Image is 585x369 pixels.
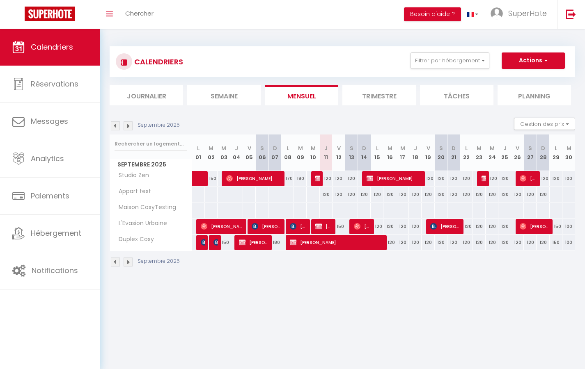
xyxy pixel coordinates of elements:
img: Super Booking [25,7,75,21]
abbr: M [209,144,213,152]
abbr: M [490,144,495,152]
span: [PERSON_NAME] [520,219,549,234]
th: 21 [447,134,460,171]
div: 120 [396,187,409,202]
li: Trimestre [342,85,416,105]
abbr: D [452,144,456,152]
div: 120 [435,187,447,202]
div: 120 [333,187,345,202]
th: 29 [550,134,562,171]
li: Tâches [420,85,493,105]
span: [PERSON_NAME] [252,219,281,234]
span: [PERSON_NAME] [290,219,307,234]
div: 120 [435,235,447,250]
div: 120 [383,235,396,250]
th: 06 [256,134,268,171]
div: 120 [409,187,422,202]
div: 120 [447,171,460,186]
button: Besoin d'aide ? [404,7,461,21]
div: 120 [498,187,511,202]
span: L'Evasion Urbaine [111,219,169,228]
th: 15 [371,134,383,171]
div: 180 [294,171,307,186]
div: 150 [550,219,562,234]
abbr: S [350,144,353,152]
div: 100 [562,235,575,250]
th: 11 [320,134,333,171]
div: 120 [460,187,473,202]
abbr: D [273,144,277,152]
th: 23 [473,134,486,171]
th: 17 [396,134,409,171]
span: [PERSON_NAME] [315,171,319,186]
span: Réservations [31,79,78,89]
abbr: J [235,144,238,152]
div: 120 [409,219,422,234]
div: 100 [562,219,575,234]
div: 120 [435,171,447,186]
th: 14 [358,134,371,171]
abbr: M [477,144,482,152]
th: 07 [268,134,281,171]
div: 120 [537,171,549,186]
th: 01 [192,134,205,171]
div: 150 [218,235,230,250]
button: Ouvrir le widget de chat LiveChat [7,3,31,28]
abbr: L [376,144,379,152]
span: [PERSON_NAME] [520,171,537,186]
span: [PERSON_NAME] [213,235,218,250]
th: 20 [435,134,447,171]
img: logout [566,9,576,19]
div: 120 [345,187,358,202]
div: 120 [396,235,409,250]
abbr: D [362,144,366,152]
span: [PERSON_NAME] [315,219,332,234]
th: 09 [294,134,307,171]
h3: CALENDRIERS [132,52,183,71]
abbr: M [388,144,392,152]
div: 120 [511,187,524,202]
button: Actions [502,52,565,69]
div: 120 [333,171,345,186]
li: Mensuel [265,85,338,105]
th: 04 [230,134,243,171]
th: 19 [422,134,434,171]
span: Paiements [31,191,69,201]
span: [PERSON_NAME] [367,171,422,186]
abbr: V [337,144,341,152]
div: 120 [460,235,473,250]
div: 120 [498,219,511,234]
img: ... [491,7,503,20]
abbr: M [400,144,405,152]
div: 120 [422,235,434,250]
th: 02 [205,134,218,171]
li: Planning [498,85,571,105]
div: 120 [358,187,371,202]
abbr: M [221,144,226,152]
div: 150 [550,235,562,250]
abbr: L [465,144,468,152]
div: 120 [473,235,486,250]
div: 180 [268,235,281,250]
div: 120 [383,219,396,234]
div: 120 [473,187,486,202]
abbr: J [324,144,328,152]
li: Journalier [110,85,183,105]
span: [PERSON_NAME] [239,235,268,250]
span: Calendriers [31,42,73,52]
th: 18 [409,134,422,171]
abbr: S [528,144,532,152]
th: 03 [218,134,230,171]
div: 120 [524,235,537,250]
span: [PERSON_NAME] [430,219,460,234]
th: 30 [562,134,575,171]
div: 120 [409,235,422,250]
div: 120 [537,235,549,250]
div: 120 [460,171,473,186]
abbr: M [311,144,316,152]
abbr: M [298,144,303,152]
div: 120 [371,187,383,202]
abbr: S [260,144,264,152]
div: 120 [473,219,486,234]
div: 170 [281,171,294,186]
